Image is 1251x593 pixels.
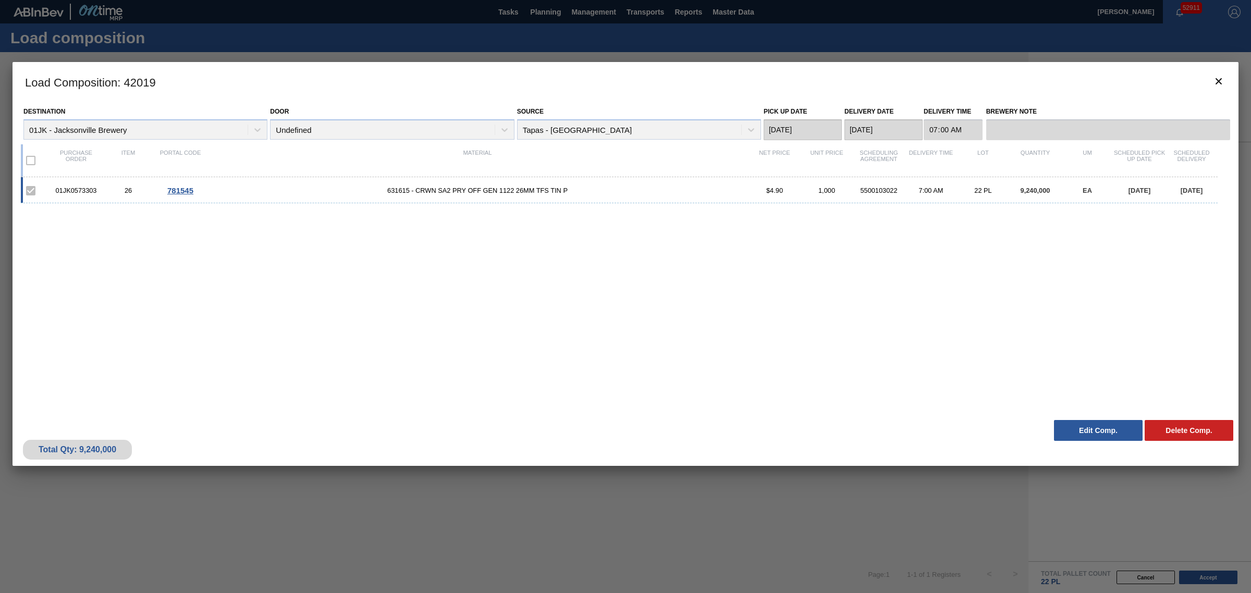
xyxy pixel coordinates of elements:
[1145,420,1233,441] button: Delete Comp.
[749,187,801,194] div: $4.90
[206,187,749,194] span: 631615 - CRWN SA2 PRY OFF GEN 1122 26MM TFS TIN P
[1129,187,1150,194] span: [DATE]
[924,104,983,119] label: Delivery Time
[23,108,65,115] label: Destination
[1054,420,1143,441] button: Edit Comp.
[801,187,853,194] div: 1,000
[844,119,923,140] input: mm/dd/yyyy
[957,150,1009,171] div: Lot
[1166,150,1218,171] div: Scheduled Delivery
[1083,187,1092,194] span: EA
[749,150,801,171] div: Net Price
[13,62,1238,102] h3: Load Composition : 42019
[1181,187,1203,194] span: [DATE]
[154,150,206,171] div: Portal code
[154,186,206,195] div: Go to Order
[764,119,842,140] input: mm/dd/yyyy
[270,108,289,115] label: Door
[905,150,957,171] div: Delivery Time
[167,186,193,195] span: 781545
[1021,187,1050,194] span: 9,240,000
[1113,150,1166,171] div: Scheduled Pick up Date
[801,150,853,171] div: Unit Price
[853,187,905,194] div: 5500103022
[50,150,102,171] div: Purchase order
[853,150,905,171] div: Scheduling Agreement
[764,108,807,115] label: Pick up Date
[206,150,749,171] div: Material
[50,187,102,194] div: 01JK0573303
[1061,150,1113,171] div: UM
[102,187,154,194] div: 26
[1009,150,1061,171] div: Quantity
[517,108,544,115] label: Source
[844,108,893,115] label: Delivery Date
[31,445,124,454] div: Total Qty: 9,240,000
[905,187,957,194] div: 7:00 AM
[102,150,154,171] div: Item
[986,104,1230,119] label: Brewery Note
[957,187,1009,194] div: 22 PL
